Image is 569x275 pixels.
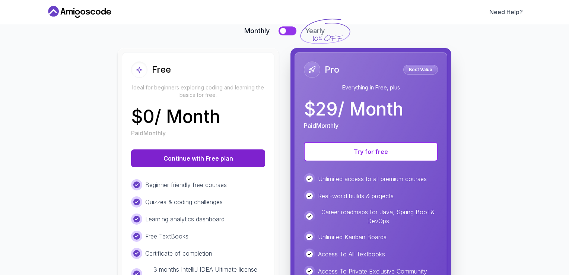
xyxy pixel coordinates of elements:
[325,64,339,76] h2: Pro
[244,26,270,36] span: Monthly
[145,180,227,189] p: Beginner friendly free courses
[145,197,223,206] p: Quizzes & coding challenges
[489,7,523,16] a: Need Help?
[131,108,220,126] p: $ 0 / Month
[318,174,427,183] p: Unlimited access to all premium courses
[304,121,338,130] p: Paid Monthly
[145,249,212,258] p: Certificate of completion
[145,215,225,224] p: Learning analytics dashboard
[318,233,387,241] p: Unlimited Kanban Boards
[318,250,385,259] p: Access To All Textbooks
[145,232,188,241] p: Free TextBooks
[304,142,438,161] button: Try for free
[404,66,437,73] p: Best Value
[304,100,403,118] p: $ 29 / Month
[304,84,438,91] p: Everything in Free, plus
[318,208,438,225] p: Career roadmaps for Java, Spring Boot & DevOps
[131,129,166,137] p: Paid Monthly
[131,84,265,99] p: Ideal for beginners exploring coding and learning the basics for free.
[318,192,394,200] p: Real-world builds & projects
[152,64,171,76] h2: Free
[131,149,265,167] button: Continue with Free plan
